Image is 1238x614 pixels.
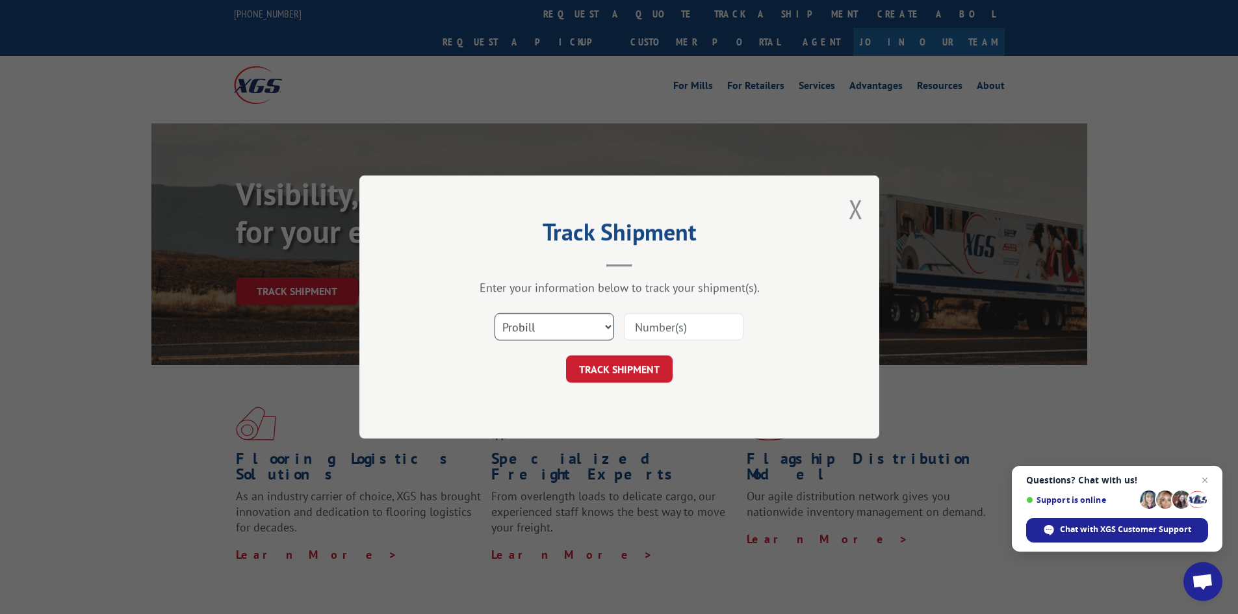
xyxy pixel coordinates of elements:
div: Open chat [1183,562,1222,601]
span: Questions? Chat with us! [1026,475,1208,485]
input: Number(s) [624,313,743,340]
span: Support is online [1026,495,1135,505]
span: Chat with XGS Customer Support [1060,524,1191,535]
span: Close chat [1197,472,1213,488]
div: Enter your information below to track your shipment(s). [424,280,814,295]
button: Close modal [849,192,863,226]
h2: Track Shipment [424,223,814,248]
button: TRACK SHIPMENT [566,355,673,383]
div: Chat with XGS Customer Support [1026,518,1208,543]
